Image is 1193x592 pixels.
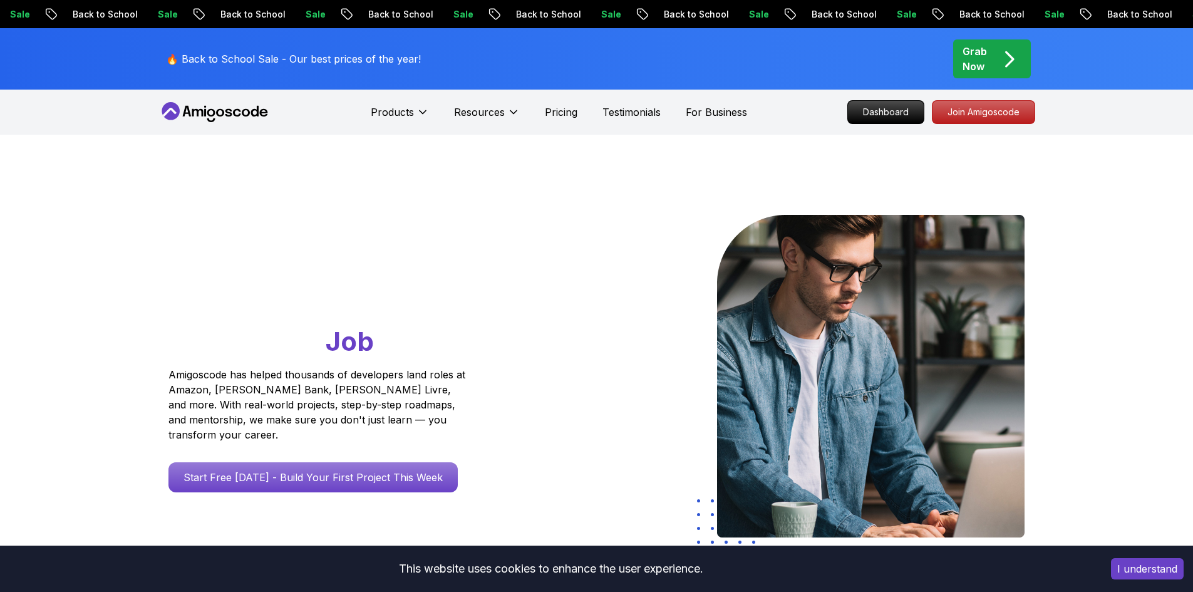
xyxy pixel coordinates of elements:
p: Back to School [1093,8,1179,21]
p: Products [371,105,414,120]
p: Join Amigoscode [932,101,1035,123]
div: This website uses cookies to enhance the user experience. [9,555,1092,583]
a: Testimonials [602,105,661,120]
p: Back to School [354,8,440,21]
p: Sale [1031,8,1071,21]
a: Join Amigoscode [932,100,1035,124]
a: Dashboard [847,100,924,124]
a: Start Free [DATE] - Build Your First Project This Week [168,462,458,492]
img: hero [717,215,1025,537]
a: Pricing [545,105,577,120]
p: Back to School [650,8,735,21]
button: Accept cookies [1111,558,1184,579]
a: For Business [686,105,747,120]
p: Back to School [502,8,587,21]
button: Products [371,105,429,130]
p: 🔥 Back to School Sale - Our best prices of the year! [166,51,421,66]
p: Back to School [207,8,292,21]
p: Back to School [946,8,1031,21]
button: Resources [454,105,520,130]
p: Amigoscode has helped thousands of developers land roles at Amazon, [PERSON_NAME] Bank, [PERSON_N... [168,367,469,442]
span: Job [326,325,374,357]
h1: Go From Learning to Hired: Master Java, Spring Boot & Cloud Skills That Get You the [168,215,514,360]
p: Sale [735,8,775,21]
p: Back to School [798,8,883,21]
p: Dashboard [848,101,924,123]
p: Sale [587,8,627,21]
p: Back to School [59,8,144,21]
p: Resources [454,105,505,120]
p: Grab Now [963,44,987,74]
p: Sale [292,8,332,21]
p: Sale [440,8,480,21]
p: Sale [144,8,184,21]
p: Sale [883,8,923,21]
